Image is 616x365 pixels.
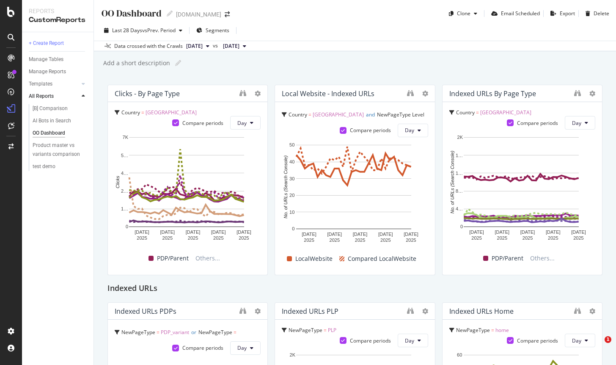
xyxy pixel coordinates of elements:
[456,171,463,176] text: 1…
[290,123,322,130] span: LocalWebsite
[29,80,52,88] div: Templates
[225,11,230,17] div: arrow-right-arrow-left
[206,27,229,34] span: Segments
[102,59,170,67] div: Add a short description
[33,141,83,159] div: Product master vs variants comparison
[497,235,507,241] text: 2025
[302,232,317,237] text: [DATE]
[121,171,128,176] text: 4…
[162,235,173,241] text: 2025
[308,111,311,118] span: =
[115,133,258,245] svg: A chart.
[560,10,575,17] div: Export
[183,41,213,51] button: [DATE]
[121,188,128,194] text: 2…
[135,230,149,235] text: [DATE]
[445,7,481,20] button: Clone
[407,90,414,97] div: binoculars
[476,109,479,116] span: =
[495,230,509,235] text: [DATE]
[29,7,87,15] div: Reports
[289,193,294,198] text: 20
[230,341,261,355] button: Day
[380,238,390,243] text: 2025
[220,41,250,51] button: [DATE]
[495,326,509,334] span: home
[491,326,494,334] span: =
[121,109,140,116] span: Country
[29,67,66,76] div: Manage Reports
[107,85,268,275] div: Clicks - By Page TypeCountry = [GEOGRAPHIC_DATA]Compare periodsDayA chart.PDP/ParentOthers...
[213,235,223,241] text: 2025
[449,133,593,245] svg: A chart.
[327,232,342,237] text: [DATE]
[198,329,232,336] span: NewPageType
[282,141,426,246] svg: A chart.
[407,307,414,314] div: binoculars
[33,116,88,125] a: AI Bots in Search
[167,11,173,17] i: Edit report name
[405,127,414,134] span: Day
[304,238,314,243] text: 2025
[289,111,307,118] span: Country
[186,230,201,235] text: [DATE]
[517,337,558,344] div: Compare periods
[29,39,64,48] div: + Create Report
[33,129,88,138] a: OO Dashboard
[442,85,602,275] div: Indexed URLs by Page TypeCountry = [GEOGRAPHIC_DATA]Compare periodsDayA chart.PDP/ParentOthers...
[457,352,462,357] text: 60
[355,238,365,243] text: 2025
[283,155,288,218] text: No. of URLs (Search Console)
[186,42,203,50] span: 2025 Aug. 31st
[33,116,71,125] div: AI Bots in Search
[574,90,581,97] div: binoculars
[33,162,88,171] a: test demo
[456,109,475,116] span: Country
[457,10,470,17] div: Clone
[33,104,88,113] a: [B] Comparison
[572,337,581,344] span: Day
[366,111,375,118] span: and
[328,326,336,334] span: PLP
[175,60,181,66] i: Edit report name
[121,329,155,336] span: NewPageType
[324,326,327,334] span: =
[353,232,368,237] text: [DATE]
[211,230,226,235] text: [DATE]
[33,129,65,138] div: OO Dashboard
[404,232,419,237] text: [DATE]
[313,111,364,118] span: [GEOGRAPHIC_DATA]
[142,27,176,34] span: vs Prev. Period
[123,135,129,140] text: 7K
[223,42,239,50] span: 2025 Aug. 3rd
[350,127,391,134] div: Compare periods
[289,142,294,147] text: 50
[456,188,463,194] text: 8…
[126,224,128,229] text: 0
[141,109,144,116] span: =
[594,10,609,17] div: Delete
[161,329,189,336] span: PDP_variant
[527,253,558,263] span: Others...
[29,55,63,64] div: Manage Tables
[29,80,79,88] a: Templates
[456,206,463,211] text: 4…
[572,119,581,127] span: Day
[275,85,435,275] div: Local Website - Indexed URLsCountry = [GEOGRAPHIC_DATA]andNewPageType Level 1 = LocalWebsiteCompa...
[449,307,514,315] div: Indexed URLs Home
[29,39,88,48] a: + Create Report
[237,119,247,127] span: Day
[282,307,338,315] div: Indexed URLs PLP
[237,344,247,351] span: Day
[192,253,223,263] span: Others...
[239,90,246,97] div: binoculars
[101,24,186,37] button: Last 28 DaysvsPrev. Period
[121,206,128,211] text: 1…
[282,89,374,98] div: Local Website - Indexed URLs
[348,254,416,264] span: Compared LocalWebsite
[501,10,540,17] div: Email Scheduled
[547,7,575,20] button: Export
[107,282,157,296] h2: Indexed URLs
[115,89,180,98] div: Clicks - By Page Type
